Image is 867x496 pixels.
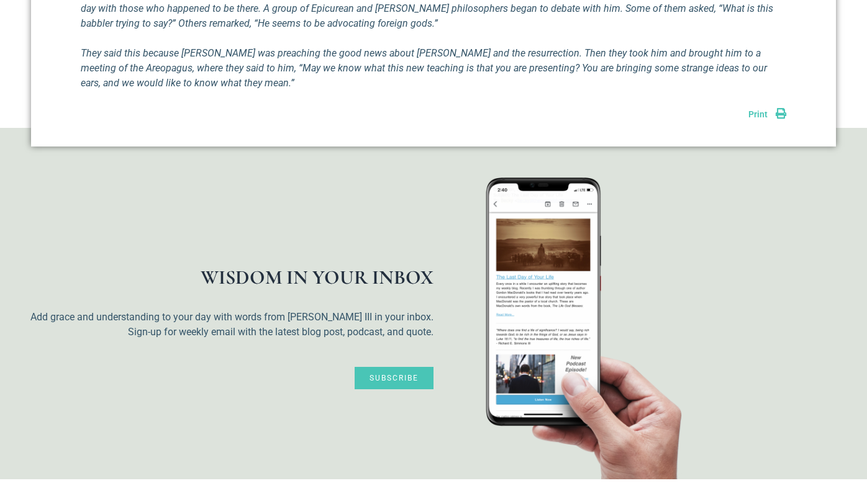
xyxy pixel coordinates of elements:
p: Add grace and understanding to your day with words from [PERSON_NAME] III in your inbox. Sign-up ... [25,310,433,340]
em: They said this because [PERSON_NAME] was preaching the good news about [PERSON_NAME] and the resu... [81,47,767,89]
span: Print [748,109,768,119]
span: Subscribe [370,374,419,382]
h1: WISDOM IN YOUR INBOX [25,268,433,287]
a: Print [748,109,786,119]
a: Subscribe [355,367,433,389]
